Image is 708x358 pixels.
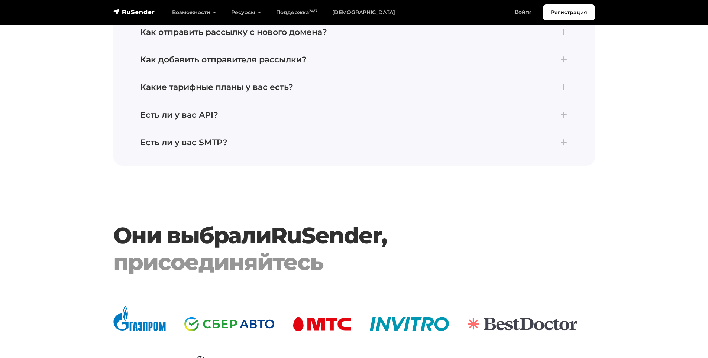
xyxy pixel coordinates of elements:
[165,5,224,20] a: Возможности
[140,55,568,65] h4: Как добавить отправителя рассылки?
[140,138,568,147] h4: Есть ли у вас SMTP?
[113,249,554,276] div: присоединяйтесь
[140,82,568,92] h4: Какие тарифные планы у вас есть?
[269,5,325,20] a: Поддержка24/7
[140,110,568,120] h4: Есть ли у вас API?
[113,222,554,276] h3: Они выбрали ,
[140,27,568,37] h4: Как отправить рассылку с нового домена?
[271,222,381,249] a: RuSender
[309,9,317,13] sup: 24/7
[224,5,269,20] a: Ресурсы
[543,4,595,20] a: Регистрация
[507,4,539,20] a: Войти
[113,8,155,16] img: RuSender
[325,5,403,20] a: [DEMOGRAPHIC_DATA]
